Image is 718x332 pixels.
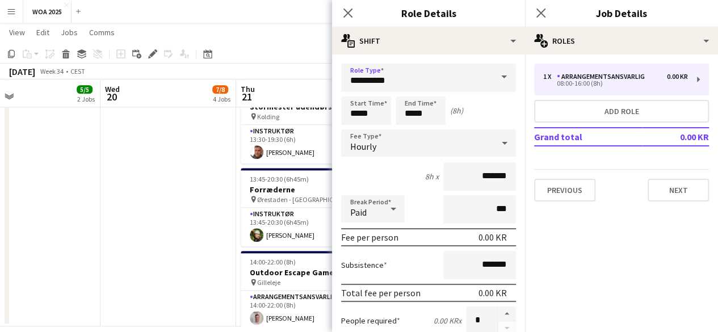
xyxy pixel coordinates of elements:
div: 0.00 KR x [434,316,461,326]
app-job-card: 13:45-20:30 (6h45m)1/1Forræderne Ørestaden - [GEOGRAPHIC_DATA]1 RoleInstruktør1/113:45-20:30 (6h4... [241,168,368,246]
span: 14:00-22:00 (8h) [250,258,296,266]
span: Kolding [257,112,279,121]
button: Increase [498,306,516,321]
button: WOA 2025 [23,1,72,23]
span: Comms [89,27,115,37]
div: Total fee per person [341,287,421,299]
div: Shift [332,27,525,54]
div: (8h) [450,106,463,116]
div: 2 Jobs [77,95,95,103]
h3: Role Details [332,6,525,20]
td: Grand total [534,128,643,146]
div: 4 Jobs [213,95,230,103]
div: Roles [525,27,718,54]
span: Ørestaden - [GEOGRAPHIC_DATA] [257,195,342,204]
span: 13:45-20:30 (6h45m) [250,175,309,183]
button: Add role [534,100,709,123]
span: Paid [350,207,367,218]
button: Previous [534,179,595,201]
div: 8h x [425,171,439,182]
div: 0.00 KR [667,73,688,81]
a: Jobs [56,25,82,40]
button: Next [648,179,709,201]
td: 0.00 KR [643,128,709,146]
a: Comms [85,25,119,40]
div: 0.00 KR [478,287,507,299]
h3: Outdoor Escape Game [241,267,368,278]
span: Gilleleje [257,278,280,287]
span: 20 [103,90,120,103]
span: 21 [239,90,255,103]
span: Jobs [61,27,78,37]
h3: Job Details [525,6,718,20]
div: CEST [70,67,85,75]
span: Wed [105,84,120,94]
div: 08:00-16:00 (8h) [543,81,688,86]
a: Edit [32,25,54,40]
div: 1 x [543,73,557,81]
label: People required [341,316,400,326]
div: Fee per person [341,232,398,243]
span: 7/8 [212,85,228,94]
app-card-role: Arrangementsansvarlig1/114:00-22:00 (8h)[PERSON_NAME] [241,291,368,329]
span: Week 34 [37,67,66,75]
app-card-role: Instruktør1/113:30-19:30 (6h)[PERSON_NAME] [241,125,368,163]
div: Arrangementsansvarlig [557,73,649,81]
a: View [5,25,30,40]
app-job-card: 14:00-22:00 (8h)1/1Outdoor Escape Game Gilleleje1 RoleArrangementsansvarlig1/114:00-22:00 (8h)[PE... [241,251,368,329]
span: Edit [36,27,49,37]
span: Hourly [350,141,376,152]
label: Subsistence [341,260,387,270]
app-job-card: 13:30-19:30 (6h)1/1Stormester udendørs Kolding1 RoleInstruktør1/113:30-19:30 (6h)[PERSON_NAME] [241,85,368,163]
div: [DATE] [9,66,35,77]
span: View [9,27,25,37]
h3: Forræderne [241,184,368,195]
app-card-role: Instruktør1/113:45-20:30 (6h45m)[PERSON_NAME] [241,208,368,246]
span: Thu [241,84,255,94]
span: 5/5 [77,85,93,94]
div: 0.00 KR [478,232,507,243]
